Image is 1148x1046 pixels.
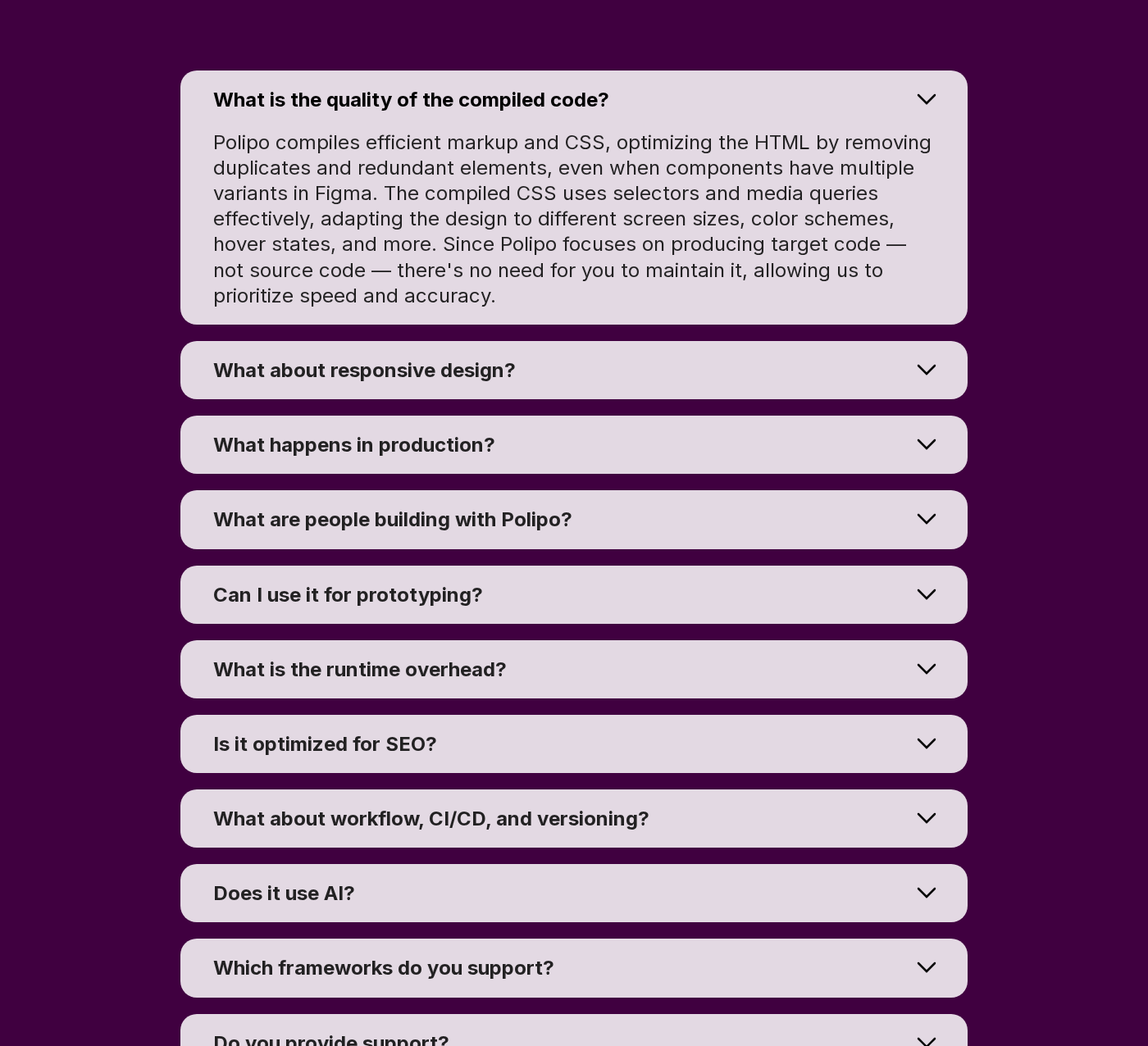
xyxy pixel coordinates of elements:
summary: What happens in production? [180,416,968,474]
span: What are people building with Polipo? [213,507,572,531]
span: Can I use it for prototyping? [213,583,483,607]
summary: What is the quality of the compiled code? [180,70,968,129]
summary: What are people building with Polipo? [180,490,968,548]
summary: Is it optimized for SEO? [180,715,968,773]
span: Which frameworks do you support? [213,956,554,980]
span: What about responsive design? [213,358,516,382]
summary: Can I use it for prototyping? [180,566,968,624]
summary: What about responsive design? [180,341,968,399]
span: Polipo compiles efficient markup and CSS, optimizing the HTML by removing duplicates and redundan... [213,130,937,307]
summary: Which frameworks do you support? [180,939,968,997]
span: What about workflow, CI/CD, and versioning? [213,807,649,830]
span: What is the quality of the compiled code? [213,88,609,111]
span: What happens in production? [213,433,495,457]
span: Does it use AI? [213,881,355,905]
summary: Does it use AI? [180,864,968,922]
summary: What about workflow, CI/CD, and versioning? [180,789,968,848]
span: Is it optimized for SEO? [213,732,437,756]
span: What is the runtime overhead? [213,657,507,681]
summary: What is the runtime overhead? [180,640,968,698]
